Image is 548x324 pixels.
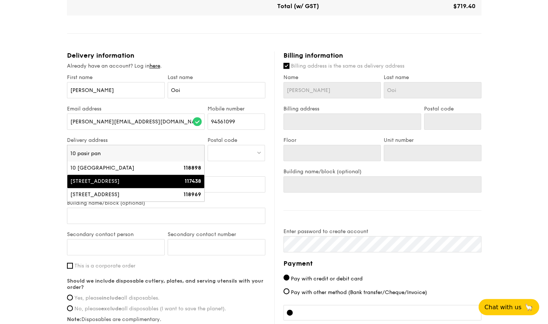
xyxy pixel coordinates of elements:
[283,63,289,69] input: Billing address is the same as delivery address
[283,258,481,269] h4: Payment
[384,137,481,143] label: Unit number
[168,168,265,175] label: Unit number
[283,137,381,143] label: Floor
[524,303,533,311] span: 🦙
[74,263,135,269] span: This is a corporate order
[168,231,265,238] label: Secondary contact number
[208,137,265,143] label: Postal code
[208,106,265,112] label: Mobile number
[484,304,521,311] span: Chat with us
[67,51,134,59] span: Delivery information
[67,200,265,206] label: Building name/block (optional)
[299,310,478,316] iframe: Secure card payment input frame
[283,74,381,81] label: Name
[70,178,169,185] div: [STREET_ADDRESS]
[185,178,201,184] strong: 117438
[102,295,121,301] strong: include
[67,231,165,238] label: Secondary contact person
[291,275,363,282] span: Pay with credit or debit card
[67,263,73,269] input: This is a corporate order
[67,278,263,290] strong: Should we include disposable cutlery, plates, and serving utensils with your order?
[384,74,481,81] label: Last name
[184,165,201,171] strong: 118898
[291,289,427,295] span: Pay with other method (Bank transfer/Cheque/Invoice)
[283,106,421,112] label: Billing address
[74,295,159,301] span: Yes, please all disposables.
[70,191,169,198] div: [STREET_ADDRESS]
[67,62,265,70] div: Already have an account? Log in .
[67,316,81,323] strong: Note:
[67,106,205,112] label: Email address
[453,3,475,10] span: $719.40
[283,228,481,235] label: Enter password to create account
[291,63,404,69] span: Billing address is the same as delivery address
[283,168,481,175] label: Building name/block (optional)
[74,306,226,312] span: No, please all disposables (I want to save the planet).
[184,191,201,198] strong: 118969
[424,106,481,112] label: Postal code
[70,164,169,172] div: 10 [GEOGRAPHIC_DATA]
[478,299,539,315] button: Chat with us🦙
[67,74,165,81] label: First name
[67,305,73,311] input: No, pleaseexcludeall disposables (I want to save the planet).
[101,306,121,312] strong: exclude
[67,294,73,300] input: Yes, pleaseincludeall disposables.
[168,74,265,81] label: Last name
[67,137,205,143] label: Delivery address
[193,117,202,126] img: icon-success.f839ccf9.svg
[283,51,343,59] span: Billing information
[149,63,160,69] a: here
[283,288,289,294] input: Pay with other method (Bank transfer/Cheque/Invoice)
[283,274,289,280] input: Pay with credit or debit card
[277,3,319,10] span: Total (w/ GST)
[67,316,265,323] label: Disposables are complimentary.
[256,150,262,155] img: icon-dropdown.fa26e9f9.svg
